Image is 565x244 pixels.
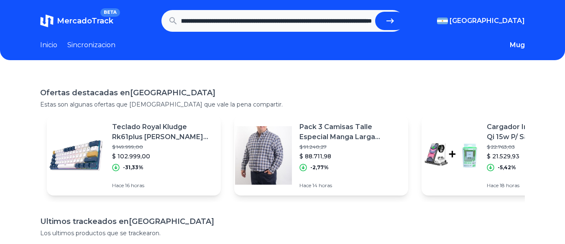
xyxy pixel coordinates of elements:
[40,100,525,109] p: Estas son algunas ofertas que [DEMOGRAPHIC_DATA] que vale la pena compartir.
[40,14,54,28] img: MercadoTrack
[437,16,525,26] button: [GEOGRAPHIC_DATA]
[422,126,480,185] img: Featured image
[112,152,214,160] p: $ 102.999,00
[234,126,293,185] img: Featured image
[40,40,57,50] a: Inicio
[437,18,448,24] img: Argentina
[450,16,525,26] span: [GEOGRAPHIC_DATA]
[299,144,401,150] p: $ 91.240,27
[299,182,401,189] p: Hace 14 horas
[47,126,105,185] img: Featured image
[310,164,329,171] p: -2,77%
[123,164,143,171] p: -31,33%
[40,216,525,227] h1: Ultimos trackeados en [GEOGRAPHIC_DATA]
[112,182,214,189] p: Hace 16 horas
[498,164,516,171] p: -5,42%
[47,115,221,196] a: Featured imageTeclado Royal Kludge Rk61plus [PERSON_NAME] Blue 75% Switch Sky Cyan$ 149.999,00$ 1...
[57,16,113,25] span: MercadoTrack
[100,8,120,17] span: BETA
[299,152,401,160] p: $ 88.711,98
[510,40,525,50] button: Mug
[112,122,214,142] p: Teclado Royal Kludge Rk61plus [PERSON_NAME] Blue 75% Switch Sky Cyan
[112,144,214,150] p: $ 149.999,00
[299,122,401,142] p: Pack 3 Camisas Talle Especial Manga Larga Hombre
[40,14,113,28] a: MercadoTrackBETA
[40,87,525,99] h1: Ofertas destacadas en [GEOGRAPHIC_DATA]
[234,115,408,196] a: Featured imagePack 3 Camisas Talle Especial Manga Larga Hombre$ 91.240,27$ 88.711,98-2,77%Hace 14...
[40,229,525,237] p: Los ultimos productos que se trackearon.
[67,40,115,50] a: Sincronizacion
